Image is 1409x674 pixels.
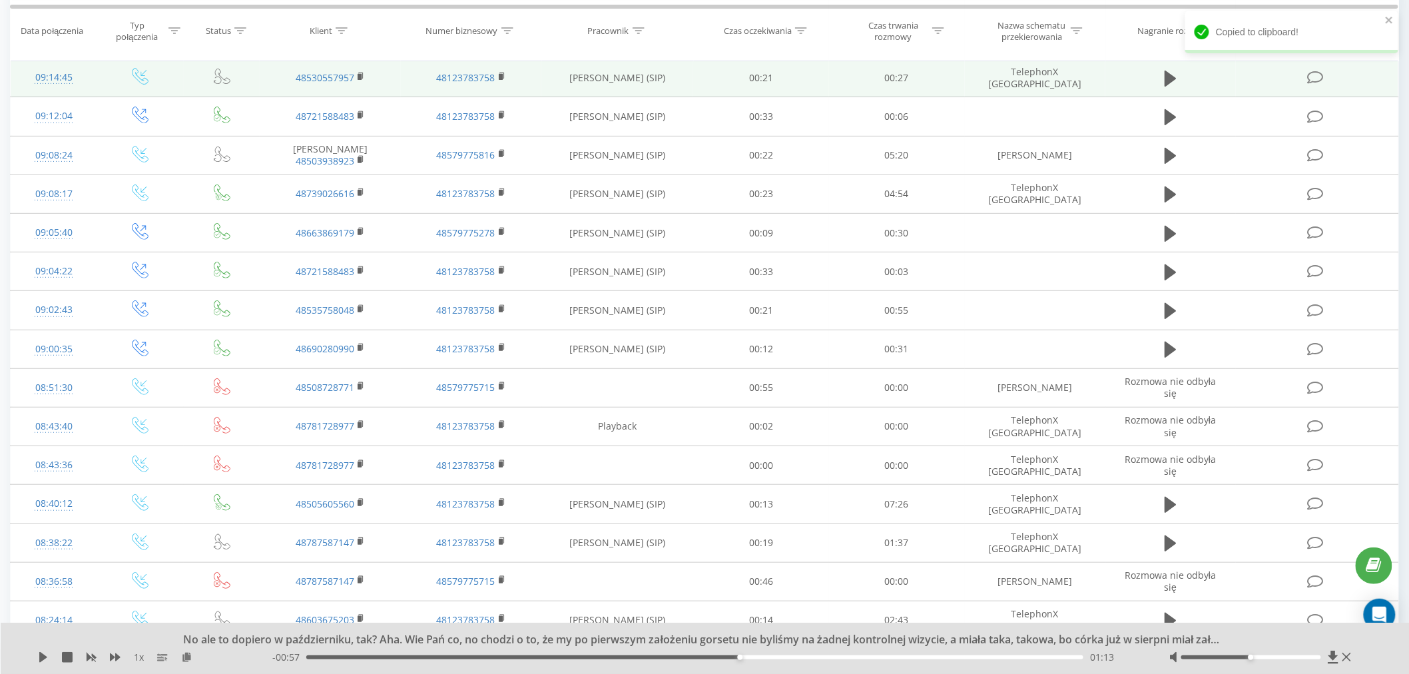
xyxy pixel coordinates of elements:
a: 48123783758 [437,420,495,432]
div: 09:08:17 [24,181,84,207]
a: 48530557957 [296,71,354,84]
td: TelephonX [GEOGRAPHIC_DATA] [965,523,1106,562]
div: 09:00:35 [24,336,84,362]
div: 08:40:12 [24,491,84,517]
div: 09:04:22 [24,258,84,284]
div: 08:43:40 [24,414,84,440]
a: 48123783758 [437,71,495,84]
td: 00:19 [693,523,829,562]
td: [PERSON_NAME] (SIP) [541,214,693,252]
a: 48781728977 [296,459,354,472]
td: 07:26 [829,485,965,523]
span: - 00:57 [272,651,306,664]
a: 48123783758 [437,613,495,626]
a: 48123783758 [437,110,495,123]
a: 48123783758 [437,265,495,278]
div: Accessibility label [1249,655,1254,660]
td: [PERSON_NAME] (SIP) [541,59,693,97]
a: 48535758048 [296,304,354,316]
div: 08:36:58 [24,569,84,595]
td: [PERSON_NAME] [260,136,401,174]
span: 1 x [134,651,144,664]
td: 00:27 [829,59,965,97]
td: 00:21 [693,59,829,97]
a: 48781728977 [296,420,354,432]
td: 00:22 [693,136,829,174]
a: 48123783758 [437,536,495,549]
a: 48739026616 [296,187,354,200]
button: close [1385,15,1394,27]
td: TelephonX [GEOGRAPHIC_DATA] [965,407,1106,446]
td: 00:00 [829,562,965,601]
div: Copied to clipboard! [1185,11,1398,53]
td: 00:12 [693,330,829,368]
span: Rozmowa nie odbyła się [1125,414,1216,438]
a: 48579775715 [437,575,495,587]
span: 01:13 [1090,651,1114,664]
td: [PERSON_NAME] (SIP) [541,291,693,330]
a: 48123783758 [437,498,495,510]
td: 05:20 [829,136,965,174]
span: Rozmowa nie odbyła się [1125,569,1216,593]
a: 48123783758 [437,187,495,200]
div: Data połączenia [21,25,83,37]
td: [PERSON_NAME] (SIP) [541,136,693,174]
div: Nazwa schematu przekierowania [996,19,1067,42]
div: 08:38:22 [24,530,84,556]
td: [PERSON_NAME] (SIP) [541,523,693,562]
td: TelephonX [GEOGRAPHIC_DATA] [965,601,1106,639]
div: 08:24:14 [24,607,84,633]
a: 48787587147 [296,536,354,549]
div: Typ połączenia [109,19,165,42]
td: [PERSON_NAME] (SIP) [541,252,693,291]
td: 00:46 [693,562,829,601]
td: [PERSON_NAME] (SIP) [541,174,693,213]
a: 48579775278 [437,226,495,239]
div: 08:43:36 [24,452,84,478]
div: Nagranie rozmowy [1137,25,1213,37]
a: 48123783758 [437,304,495,316]
div: 09:08:24 [24,143,84,168]
a: 48663869179 [296,226,354,239]
div: Open Intercom Messenger [1364,599,1396,631]
a: 48603675203 [296,613,354,626]
a: 48579775816 [437,149,495,161]
td: 00:09 [693,214,829,252]
div: Czas oczekiwania [724,25,792,37]
td: 00:55 [693,368,829,407]
td: 00:00 [693,446,829,485]
a: 48690280990 [296,342,354,355]
a: 48505605560 [296,498,354,510]
div: Pracownik [588,25,629,37]
td: [PERSON_NAME] (SIP) [541,601,693,639]
div: Numer biznesowy [426,25,498,37]
td: [PERSON_NAME] (SIP) [541,485,693,523]
div: Czas trwania rozmowy [858,19,929,42]
div: 09:14:45 [24,65,84,91]
td: 00:33 [693,252,829,291]
td: 00:00 [829,407,965,446]
td: TelephonX [GEOGRAPHIC_DATA] [965,59,1106,97]
div: 08:51:30 [24,375,84,401]
td: 00:13 [693,485,829,523]
td: 00:30 [829,214,965,252]
td: Playback [541,407,693,446]
div: 09:05:40 [24,220,84,246]
a: 48579775715 [437,381,495,394]
a: 48123783758 [437,342,495,355]
td: [PERSON_NAME] [965,562,1106,601]
td: TelephonX [GEOGRAPHIC_DATA] [965,174,1106,213]
td: 00:31 [829,330,965,368]
a: 48508728771 [296,381,354,394]
td: 01:37 [829,523,965,562]
a: 48503938923 [296,155,354,167]
div: Accessibility label [738,655,743,660]
a: 48721588483 [296,110,354,123]
td: 00:21 [693,291,829,330]
td: [PERSON_NAME] [965,368,1106,407]
td: 00:02 [693,407,829,446]
div: No ale to dopiero w październiku, tak? Aha. Wie Pań co, no chodzi o to, że my po pierwszym założe... [170,633,1223,647]
td: [PERSON_NAME] [965,136,1106,174]
td: TelephonX [GEOGRAPHIC_DATA] [965,446,1106,485]
a: 48787587147 [296,575,354,587]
